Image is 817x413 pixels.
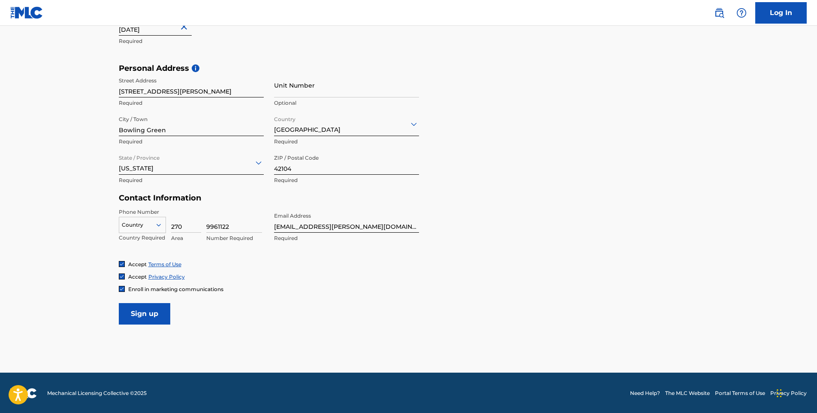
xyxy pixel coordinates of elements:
[274,234,419,242] p: Required
[777,380,782,406] div: Drag
[119,99,264,107] p: Required
[274,113,419,134] div: [GEOGRAPHIC_DATA]
[770,389,807,397] a: Privacy Policy
[171,234,201,242] p: Area
[119,152,264,173] div: [US_STATE]
[206,234,262,242] p: Number Required
[711,4,728,21] a: Public Search
[10,6,43,19] img: MLC Logo
[733,4,750,21] div: Help
[119,286,124,292] img: checkbox
[274,110,295,123] label: Country
[119,176,264,184] p: Required
[736,8,747,18] img: help
[119,138,264,146] p: Required
[119,261,124,267] img: checkbox
[119,234,166,242] p: Country Required
[274,138,419,146] p: Required
[630,389,660,397] a: Need Help?
[128,273,147,280] span: Accept
[148,273,185,280] a: Privacy Policy
[47,389,147,397] span: Mechanical Licensing Collective © 2025
[119,274,124,279] img: checkbox
[774,372,817,413] iframe: Chat Widget
[148,261,181,267] a: Terms of Use
[128,286,223,292] span: Enroll in marketing communications
[128,261,147,267] span: Accept
[119,193,419,203] h5: Contact Information
[274,99,419,107] p: Optional
[119,149,160,162] label: State / Province
[119,37,264,45] p: Required
[714,8,724,18] img: search
[119,64,699,73] h5: Personal Address
[665,389,710,397] a: The MLC Website
[179,14,192,40] button: Close
[192,64,199,72] span: i
[10,388,37,398] img: logo
[119,303,170,325] input: Sign up
[715,389,765,397] a: Portal Terms of Use
[274,176,419,184] p: Required
[755,2,807,24] a: Log In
